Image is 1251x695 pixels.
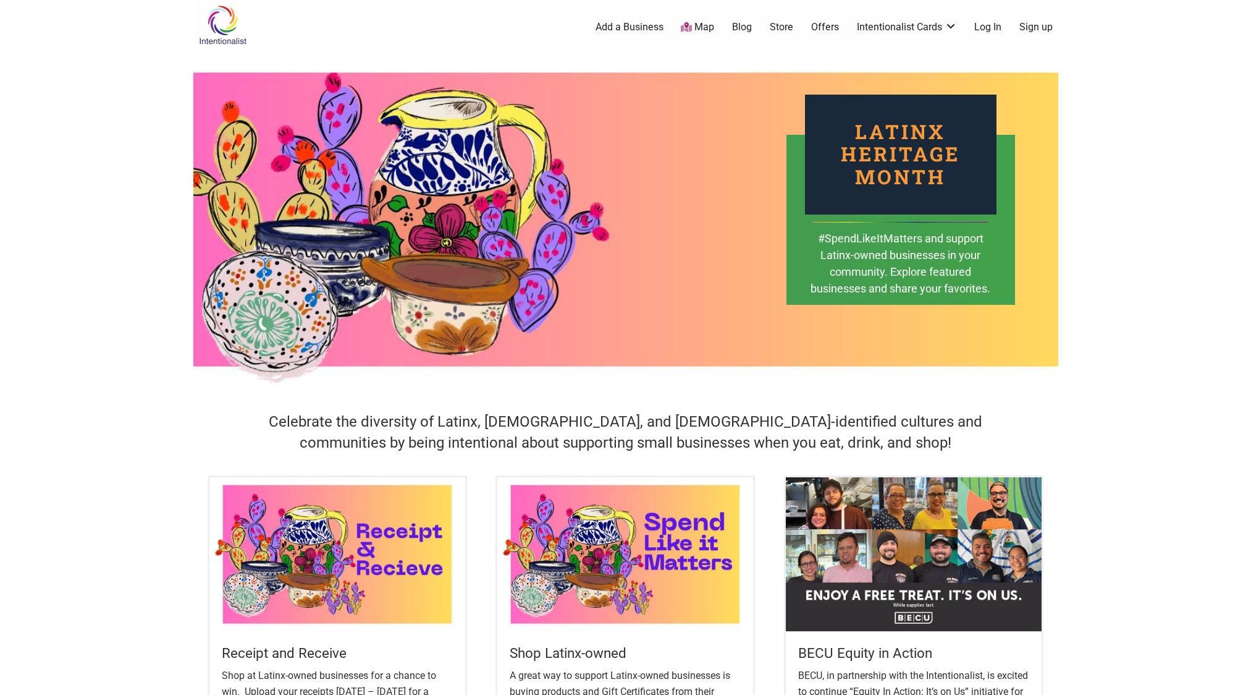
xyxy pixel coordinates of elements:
a: Log In [974,20,1001,34]
a: Add a Business [596,20,663,34]
a: Intentionalist Cards [857,20,957,34]
h5: Receipt and Receive [222,644,453,663]
a: Store [770,20,793,34]
h5: BECU Equity in Action [798,644,1029,663]
img: Latinx / Hispanic Heritage Month [497,477,753,631]
img: Intentionalist [193,5,252,45]
a: Sign up [1019,20,1053,34]
a: Map [681,20,714,35]
div: Latinx Heritage Month [805,95,996,215]
img: Equity in Action - Latinx Heritage Month [786,477,1042,631]
h4: Celebrate the diversity of Latinx, [DEMOGRAPHIC_DATA], and [DEMOGRAPHIC_DATA]-identified cultures... [237,412,1015,453]
div: #SpendLikeItMatters and support Latinx-owned businesses in your community. Explore featured busin... [810,230,992,315]
a: Blog [732,20,752,34]
img: Latinx / Hispanic Heritage Month [209,477,465,631]
h5: Shop Latinx-owned [510,644,741,663]
a: Offers [811,20,839,34]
